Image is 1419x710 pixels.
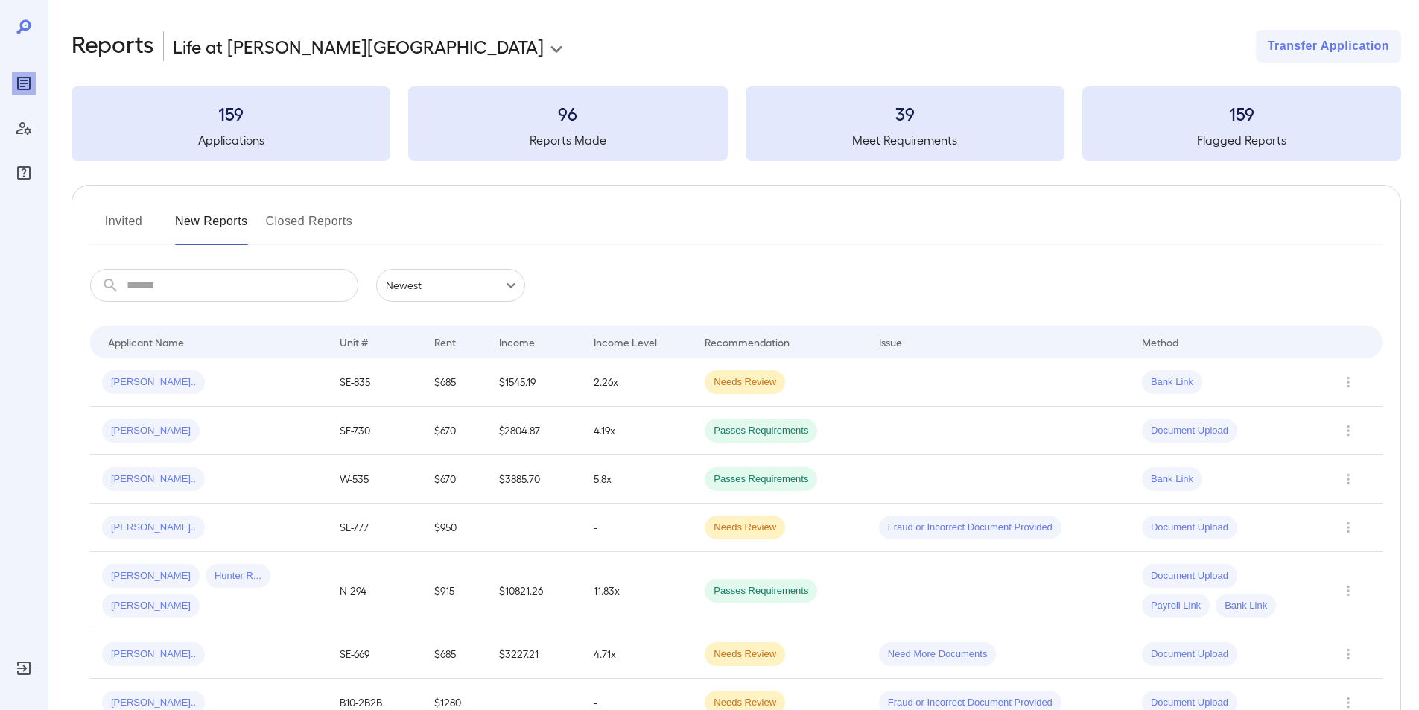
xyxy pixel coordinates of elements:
span: [PERSON_NAME] [102,424,200,438]
td: 4.19x [582,407,693,455]
h3: 159 [72,101,390,125]
div: Log Out [12,656,36,680]
button: Row Actions [1336,419,1360,443]
td: $670 [422,407,487,455]
button: Invited [90,209,157,245]
td: N-294 [328,552,422,630]
td: $3885.70 [487,455,582,504]
button: Row Actions [1336,642,1360,666]
span: [PERSON_NAME] [102,599,200,613]
span: Document Upload [1142,569,1237,583]
span: Document Upload [1142,424,1237,438]
div: Income Level [594,333,657,351]
span: Bank Link [1216,599,1276,613]
td: $915 [422,552,487,630]
span: Needs Review [705,696,785,710]
span: Fraud or Incorrect Document Provided [879,696,1061,710]
span: [PERSON_NAME].. [102,521,205,535]
span: Passes Requirements [705,472,817,486]
span: Document Upload [1142,521,1237,535]
td: $3227.21 [487,630,582,679]
span: [PERSON_NAME].. [102,647,205,662]
td: $685 [422,358,487,407]
div: Unit # [340,333,368,351]
h2: Reports [72,30,154,63]
span: Document Upload [1142,696,1237,710]
span: Needs Review [705,521,785,535]
span: Need More Documents [879,647,997,662]
span: Bank Link [1142,472,1202,486]
span: Passes Requirements [705,424,817,438]
td: SE-669 [328,630,422,679]
h3: 96 [408,101,727,125]
div: Applicant Name [108,333,184,351]
div: Recommendation [705,333,790,351]
h5: Meet Requirements [746,131,1064,149]
button: Row Actions [1336,579,1360,603]
td: SE-835 [328,358,422,407]
div: Rent [434,333,458,351]
td: $685 [422,630,487,679]
summary: 159Applications96Reports Made39Meet Requirements159Flagged Reports [72,86,1401,161]
h3: 39 [746,101,1064,125]
span: Bank Link [1142,375,1202,390]
button: New Reports [175,209,248,245]
div: FAQ [12,161,36,185]
button: Closed Reports [266,209,353,245]
div: Newest [376,269,525,302]
div: Reports [12,72,36,95]
td: 11.83x [582,552,693,630]
td: - [582,504,693,552]
td: $2804.87 [487,407,582,455]
td: $10821.26 [487,552,582,630]
span: [PERSON_NAME].. [102,696,205,710]
td: $1545.19 [487,358,582,407]
td: W-535 [328,455,422,504]
span: [PERSON_NAME].. [102,472,205,486]
h3: 159 [1082,101,1401,125]
span: Payroll Link [1142,599,1210,613]
button: Row Actions [1336,467,1360,491]
h5: Reports Made [408,131,727,149]
button: Row Actions [1336,370,1360,394]
h5: Flagged Reports [1082,131,1401,149]
p: Life at [PERSON_NAME][GEOGRAPHIC_DATA] [173,34,544,58]
span: [PERSON_NAME].. [102,375,205,390]
div: Issue [879,333,903,351]
div: Income [499,333,535,351]
span: Needs Review [705,375,785,390]
span: Hunter R... [206,569,270,583]
div: Method [1142,333,1178,351]
span: Fraud or Incorrect Document Provided [879,521,1061,535]
td: $670 [422,455,487,504]
span: [PERSON_NAME] [102,569,200,583]
td: SE-777 [328,504,422,552]
button: Row Actions [1336,516,1360,539]
td: 2.26x [582,358,693,407]
td: $950 [422,504,487,552]
button: Transfer Application [1256,30,1401,63]
h5: Applications [72,131,390,149]
div: Manage Users [12,116,36,140]
td: SE-730 [328,407,422,455]
span: Document Upload [1142,647,1237,662]
td: 4.71x [582,630,693,679]
td: 5.8x [582,455,693,504]
span: Passes Requirements [705,584,817,598]
span: Needs Review [705,647,785,662]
